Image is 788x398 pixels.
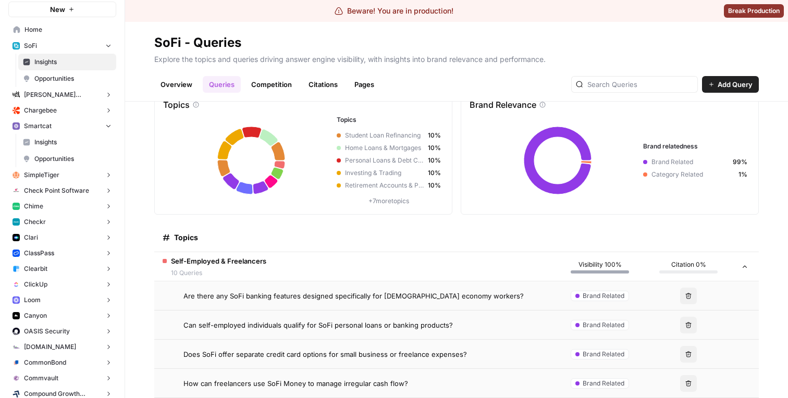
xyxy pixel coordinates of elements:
[24,342,76,352] span: [DOMAIN_NAME]
[13,218,20,226] img: 78cr82s63dt93a7yj2fue7fuqlci
[8,103,116,118] button: Chargebee
[302,76,344,93] a: Citations
[470,98,536,111] p: Brand Relevance
[8,87,116,103] button: [PERSON_NAME] [PERSON_NAME] at Work
[24,202,43,211] span: Chime
[583,350,624,359] span: Brand Related
[651,157,729,167] span: Brand Related
[428,181,441,190] span: 10%
[24,90,101,99] span: [PERSON_NAME] [PERSON_NAME] at Work
[587,79,693,90] input: Search Queries
[183,291,524,301] span: Are there any SoFi banking features designed specifically for [DEMOGRAPHIC_DATA] economy workers?
[8,230,116,245] button: Clari
[24,41,37,51] span: SoFi
[8,167,116,183] button: SimpleTiger
[8,21,116,38] a: Home
[8,308,116,324] button: Canyon
[154,76,199,93] a: Overview
[13,375,20,382] img: xf6b4g7v9n1cfco8wpzm78dqnb6e
[345,143,424,153] span: Home Loans & Mortgages
[24,106,57,115] span: Chargebee
[8,292,116,308] button: Loom
[13,42,20,49] img: apu0vsiwfa15xu8z64806eursjsk
[24,217,46,227] span: Checkr
[18,134,116,151] a: Insights
[13,265,20,272] img: fr92439b8i8d8kixz6owgxh362ib
[13,107,20,114] img: jkhkcar56nid5uw4tq7euxnuco2o
[428,143,441,153] span: 10%
[171,256,266,266] span: Self-Employed & Freelancers
[24,358,66,367] span: CommonBond
[8,277,116,292] button: ClickUp
[154,34,241,51] div: SoFi - Queries
[345,156,424,165] span: Personal Loans & Debt Consolidation
[733,157,747,167] span: 99%
[13,250,20,257] img: z4c86av58qw027qbtb91h24iuhub
[34,154,112,164] span: Opportunities
[578,260,622,269] span: Visibility 100%
[8,324,116,339] button: OASIS Security
[13,390,20,397] img: kaevn8smg0ztd3bicv5o6c24vmo8
[24,295,41,305] span: Loom
[24,248,54,258] span: ClassPass
[643,142,747,151] h3: Brand relatedness
[8,214,116,230] button: Checkr
[171,268,266,278] span: 10 Queries
[24,264,47,273] span: Clearbit
[13,328,20,335] img: red1k5sizbc2zfjdzds8kz0ky0wq
[18,151,116,167] a: Opportunities
[583,320,624,330] span: Brand Related
[24,121,52,131] span: Smartcat
[724,4,784,18] button: Break Production
[13,359,20,366] img: glq0fklpdxbalhn7i6kvfbbvs11n
[24,186,89,195] span: Check Point Software
[34,57,112,67] span: Insights
[154,51,759,65] p: Explore the topics and queries driving answer engine visibility, with insights into brand relevan...
[702,76,759,93] button: Add Query
[24,170,59,180] span: SimpleTiger
[24,25,112,34] span: Home
[183,378,408,389] span: How can freelancers use SoFi Money to manage irregular cash flow?
[24,280,47,289] span: ClickUp
[13,203,20,210] img: mhv33baw7plipcpp00rsngv1nu95
[8,38,116,54] button: SoFi
[13,234,20,241] img: h6qlr8a97mop4asab8l5qtldq2wv
[34,74,112,83] span: Opportunities
[583,379,624,388] span: Brand Related
[337,115,441,125] h3: Topics
[13,122,20,130] img: rkye1xl29jr3pw1t320t03wecljb
[13,312,20,319] img: 0idox3onazaeuxox2jono9vm549w
[13,187,20,194] img: gddfodh0ack4ddcgj10xzwv4nyos
[348,76,380,93] a: Pages
[671,260,706,269] span: Citation 0%
[183,349,467,359] span: Does SoFi offer separate credit card options for small business or freelance expenses?
[738,170,747,179] span: 1%
[18,70,116,87] a: Opportunities
[8,183,116,198] button: Check Point Software
[345,168,424,178] span: Investing & Trading
[13,343,20,351] img: k09s5utkby11dt6rxf2w9zgb46r0
[335,6,453,16] div: Beware! You are in production!
[24,233,38,242] span: Clari
[24,374,58,383] span: Commvault
[18,54,116,70] a: Insights
[337,196,441,206] p: + 7 more topics
[13,91,20,98] img: m87i3pytwzu9d7629hz0batfjj1p
[345,181,424,190] span: Retirement Accounts & Planning
[8,355,116,370] button: CommonBond
[8,370,116,386] button: Commvault
[728,6,780,16] span: Break Production
[24,327,70,336] span: OASIS Security
[13,171,20,179] img: hlg0wqi1id4i6sbxkcpd2tyblcaw
[8,118,116,134] button: Smartcat
[428,131,441,140] span: 10%
[13,296,20,304] img: wev6amecshr6l48lvue5fy0bkco1
[718,79,753,90] span: Add Query
[24,311,47,320] span: Canyon
[583,291,624,301] span: Brand Related
[8,2,116,17] button: New
[245,76,298,93] a: Competition
[163,98,190,111] p: Topics
[50,4,65,15] span: New
[428,156,441,165] span: 10%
